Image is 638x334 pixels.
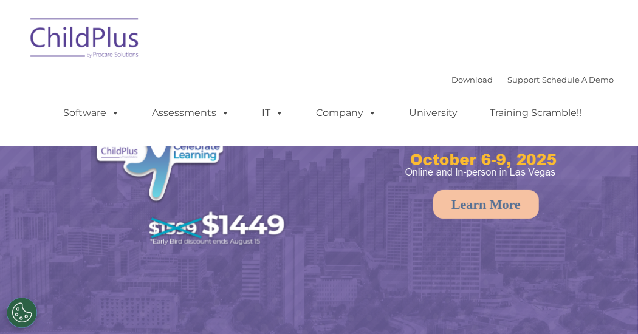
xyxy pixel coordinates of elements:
[451,75,493,84] a: Download
[304,101,389,125] a: Company
[7,298,37,328] button: Cookies Settings
[51,101,132,125] a: Software
[24,10,146,70] img: ChildPlus by Procare Solutions
[250,101,296,125] a: IT
[397,101,470,125] a: University
[478,101,594,125] a: Training Scramble!!
[451,75,614,84] font: |
[542,75,614,84] a: Schedule A Demo
[507,75,540,84] a: Support
[433,190,539,219] a: Learn More
[140,101,242,125] a: Assessments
